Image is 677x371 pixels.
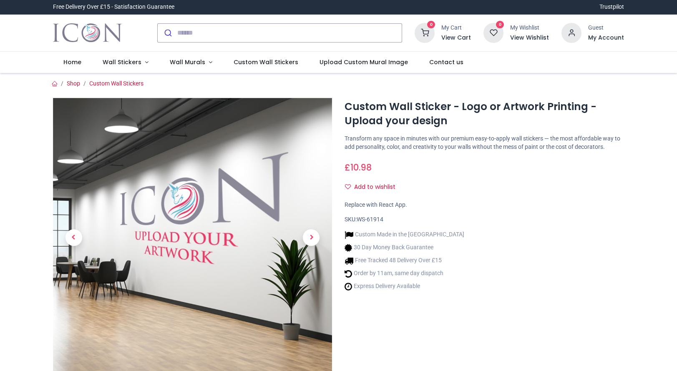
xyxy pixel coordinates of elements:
li: 30 Day Money Back Guarantee [345,243,464,252]
h1: Custom Wall Sticker - Logo or Artwork Printing - Upload your design [345,100,624,128]
li: Custom Made in the [GEOGRAPHIC_DATA] [345,231,464,239]
span: Home [63,58,81,66]
div: My Cart [441,24,471,32]
span: 10.98 [350,161,372,173]
sup: 0 [427,21,435,29]
li: Express Delivery Available [345,282,464,291]
span: Custom Wall Stickers [234,58,298,66]
sup: 0 [496,21,504,29]
button: Add to wishlistAdd to wishlist [345,180,403,194]
li: Order by 11am, same day dispatch [345,269,464,278]
div: SKU: [345,216,624,224]
a: Trustpilot [599,3,624,11]
span: £ [345,161,372,173]
span: Contact us [429,58,463,66]
i: Add to wishlist [345,184,351,190]
span: Wall Stickers [103,58,141,66]
a: View Wishlist [510,34,549,42]
a: View Cart [441,34,471,42]
a: Wall Murals [159,52,223,73]
div: Replace with React App. [345,201,624,209]
button: Submit [158,24,177,42]
a: 0 [483,29,503,35]
li: Free Tracked 48 Delivery Over £15 [345,256,464,265]
p: Transform any space in minutes with our premium easy-to-apply wall stickers — the most affordable... [345,135,624,151]
div: Free Delivery Over £15 - Satisfaction Guarantee [53,3,174,11]
a: Next [290,140,332,335]
div: My Wishlist [510,24,549,32]
span: Wall Murals [170,58,205,66]
span: Next [303,229,320,246]
span: Upload Custom Mural Image [320,58,408,66]
a: 0 [415,29,435,35]
a: Previous [53,140,95,335]
a: Custom Wall Stickers [89,80,143,87]
a: Wall Stickers [92,52,159,73]
a: My Account [588,34,624,42]
a: Logo of Icon Wall Stickers [53,21,122,45]
span: WS-61914 [357,216,383,223]
a: Shop [67,80,80,87]
span: Previous [65,229,82,246]
div: Guest [588,24,624,32]
img: Icon Wall Stickers [53,21,122,45]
